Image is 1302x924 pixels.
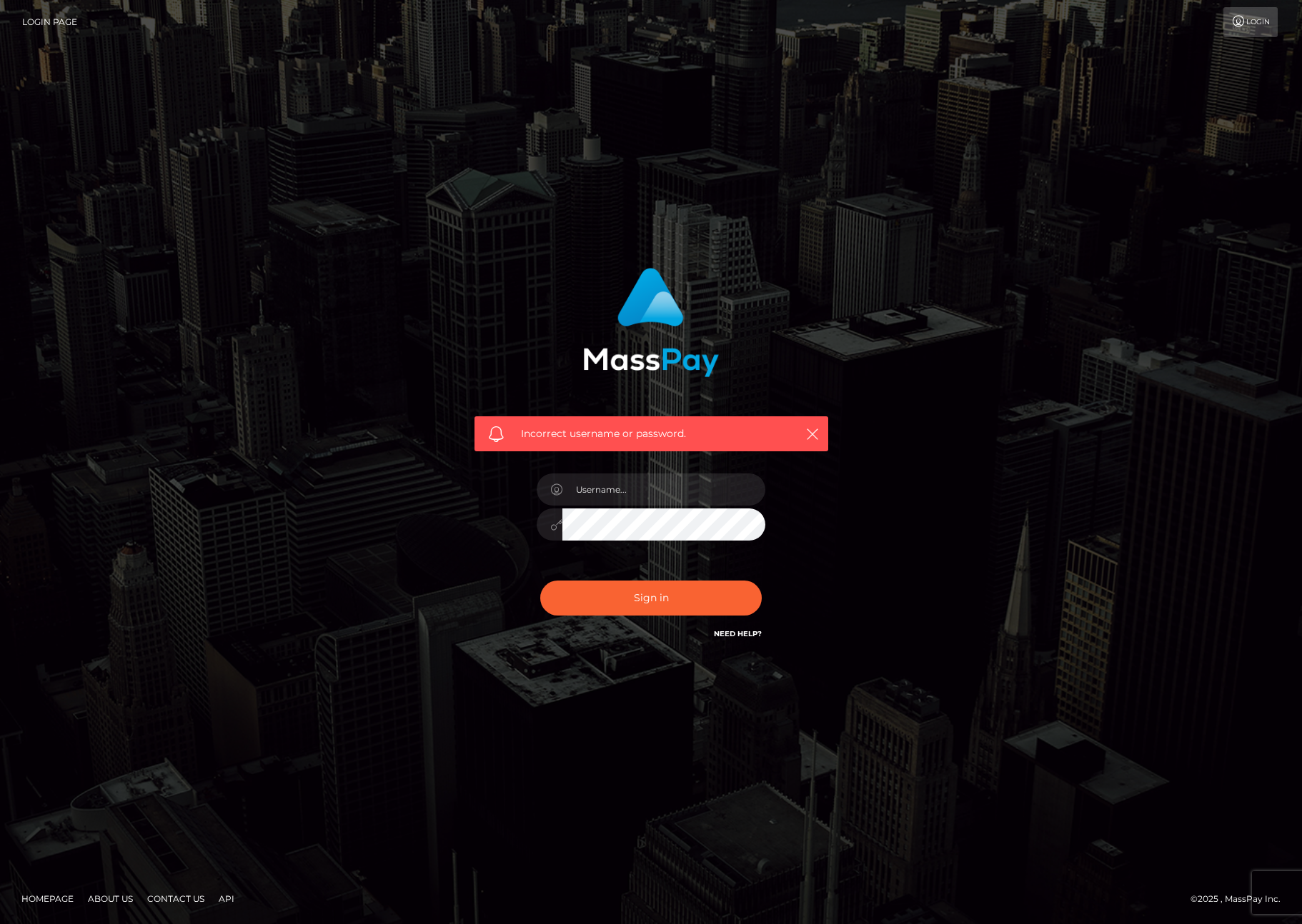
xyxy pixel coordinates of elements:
[22,7,77,37] a: Login Page
[521,426,782,441] span: Incorrect username or password.
[714,629,762,638] a: Need Help?
[562,473,765,506] input: Username...
[1191,891,1291,907] div: © 2025 , MassPay Inc.
[213,888,240,910] a: API
[583,268,719,377] img: MassPay Login
[82,888,139,910] a: About Us
[16,888,79,910] a: Homepage
[540,581,762,616] button: Sign in
[141,888,210,910] a: Contact Us
[1223,7,1278,37] a: Login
